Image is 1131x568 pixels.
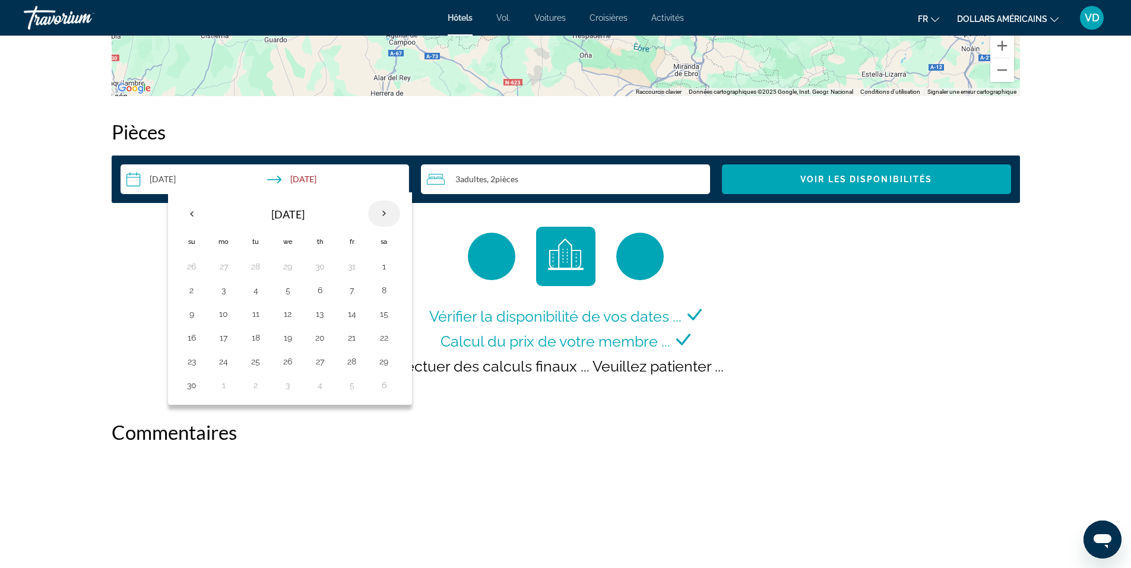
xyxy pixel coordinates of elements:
button: Day 14 [343,306,362,322]
span: Vérifier la disponibilité de vos dates ... [429,307,682,325]
button: Day 26 [182,258,201,275]
span: , 2 [487,174,518,184]
th: [DATE] [208,200,368,229]
div: Search widget [121,164,1011,194]
button: Zoom avant [990,34,1014,58]
a: Vol. [496,13,511,23]
button: Raccourcis clavier [636,88,682,96]
button: Day 20 [311,329,330,346]
a: Voitures [534,13,566,23]
button: Day 6 [311,282,330,299]
span: Effectuer des calculs finaux ... Veuillez patienter ... [388,357,724,375]
a: Activités [651,13,684,23]
button: Day 28 [246,258,265,275]
button: Day 11 [246,306,265,322]
button: Day 22 [375,329,394,346]
button: Day 21 [343,329,362,346]
button: Day 29 [375,353,394,370]
button: Day 4 [246,282,265,299]
span: 3 [455,174,487,184]
button: Day 29 [278,258,297,275]
button: Day 25 [246,353,265,370]
button: Zoom arrière [990,58,1014,82]
button: Day 28 [343,353,362,370]
button: Day 1 [214,377,233,394]
button: Day 2 [246,377,265,394]
button: Changer de langue [918,10,939,27]
button: Voir les disponibilités [722,164,1011,194]
button: Day 8 [375,282,394,299]
button: Day 31 [343,258,362,275]
button: Day 13 [311,306,330,322]
a: Ouvrir cette zone dans Google Maps (dans une nouvelle fenêtre) [115,81,154,96]
button: Day 7 [343,282,362,299]
a: Croisières [590,13,628,23]
span: Voir les disponibilités [800,174,932,184]
button: Day 18 [246,329,265,346]
button: Day 15 [375,306,394,322]
button: Day 3 [278,377,297,394]
button: Day 30 [311,258,330,275]
span: pièces [495,174,518,184]
button: Day 4 [311,377,330,394]
a: Conditions d'utilisation (s'ouvre dans un nouvel onglet) [860,88,920,95]
button: Day 1 [375,258,394,275]
button: Menu utilisateur [1076,5,1107,30]
button: Day 27 [214,258,233,275]
button: Day 19 [278,329,297,346]
span: Adultes [460,174,487,184]
a: Signaler une erreur cartographique [927,88,1016,95]
span: Données cartographiques ©2025 Google, Inst. Geogr. Nacional [689,88,853,95]
font: VD [1085,11,1100,24]
button: Day 5 [343,377,362,394]
button: Changer de devise [957,10,1059,27]
button: Day 6 [375,377,394,394]
h2: Commentaires [112,420,1020,444]
button: Day 16 [182,329,201,346]
button: Day 23 [182,353,201,370]
button: Day 10 [214,306,233,322]
button: Day 30 [182,377,201,394]
button: Day 26 [278,353,297,370]
a: Travorium [24,2,142,33]
button: Day 17 [214,329,233,346]
font: fr [918,14,928,24]
button: Travelers: 3 adults, 0 children [421,164,710,194]
button: Previous month [176,200,208,227]
button: Next month [368,200,400,227]
span: Calcul du prix de votre membre ... [441,332,670,350]
button: Day 24 [214,353,233,370]
h2: Pièces [112,120,1020,144]
button: Day 12 [278,306,297,322]
button: Day 2 [182,282,201,299]
a: Hôtels [448,13,473,23]
button: Day 27 [311,353,330,370]
font: dollars américains [957,14,1047,24]
button: Day 9 [182,306,201,322]
img: Google [115,81,154,96]
button: Day 5 [278,282,297,299]
button: Day 3 [214,282,233,299]
button: Check-in date: Sep 22, 2025 Check-out date: Sep 27, 2025 [121,164,410,194]
iframe: Bouton de lancement de la fenêtre de messagerie [1084,521,1122,559]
